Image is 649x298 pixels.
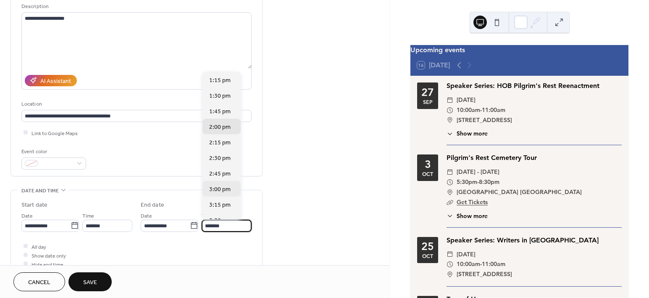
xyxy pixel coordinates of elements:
span: 10:00am [457,105,480,115]
button: Cancel [13,272,65,291]
span: - [480,105,482,115]
span: 2:00 pm [209,123,231,132]
span: Time [202,211,213,220]
div: 3 [425,159,431,170]
span: [STREET_ADDRESS] [457,115,512,125]
div: ​ [447,167,453,177]
span: Hide end time [32,260,63,269]
span: [DATE] [457,250,476,260]
div: Description [21,2,250,11]
div: Location [21,100,250,109]
div: Oct [422,253,433,259]
span: Date [21,211,33,220]
span: 10:00am [457,259,480,269]
span: Show more [457,212,488,221]
div: Upcoming events [410,45,628,55]
span: Time [82,211,94,220]
div: 27 [421,87,434,98]
span: 1:30 pm [209,92,231,101]
span: 2:45 pm [209,170,231,178]
div: ​ [447,250,453,260]
span: - [477,177,479,187]
span: 1:15 pm [209,76,231,85]
div: Start date [21,201,47,210]
a: Get Tickets [457,198,488,206]
button: AI Assistant [25,75,77,86]
div: Sep [423,99,433,105]
div: 25 [421,241,434,252]
span: Cancel [28,278,50,287]
span: 5:30pm [457,177,477,187]
span: Show date only [32,251,66,260]
button: ​Show more [447,129,488,138]
span: - [480,259,482,269]
div: ​ [447,177,453,187]
div: ​ [447,197,453,208]
div: ​ [447,105,453,115]
span: 3:30 pm [209,216,231,225]
span: Date and time [21,186,59,195]
div: ​ [447,129,453,138]
span: 2:30 pm [209,154,231,163]
a: Pilgrim's Rest Cemetery Tour [447,154,537,162]
div: ​ [447,259,453,269]
span: 11:00am [482,105,505,115]
span: 3:15 pm [209,201,231,210]
span: All day [32,242,46,251]
button: Save [68,272,112,291]
span: [STREET_ADDRESS] [457,269,512,279]
span: Show more [457,129,488,138]
div: Speaker Series: HOB Pilgrim's Rest Reenactment [447,81,622,91]
div: ​ [447,115,453,125]
span: 1:45 pm [209,107,231,116]
div: Event color [21,147,84,156]
span: Save [83,278,97,287]
span: 3:00 pm [209,185,231,194]
div: AI Assistant [40,77,71,85]
span: 11:00am [482,259,505,269]
span: 8:30pm [479,177,499,187]
button: ​Show more [447,212,488,221]
div: ​ [447,95,453,105]
span: [GEOGRAPHIC_DATA] [GEOGRAPHIC_DATA] [457,187,582,197]
span: [DATE] [457,95,476,105]
span: [DATE] - [DATE] [457,167,499,177]
div: ​ [447,269,453,279]
span: Link to Google Maps [32,129,78,138]
div: Speaker Series: Writers in [GEOGRAPHIC_DATA] [447,235,622,245]
div: End date [141,201,164,210]
div: ​ [447,212,453,221]
div: Oct [422,171,433,177]
span: Date [141,211,152,220]
span: 2:15 pm [209,138,231,147]
div: ​ [447,187,453,197]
